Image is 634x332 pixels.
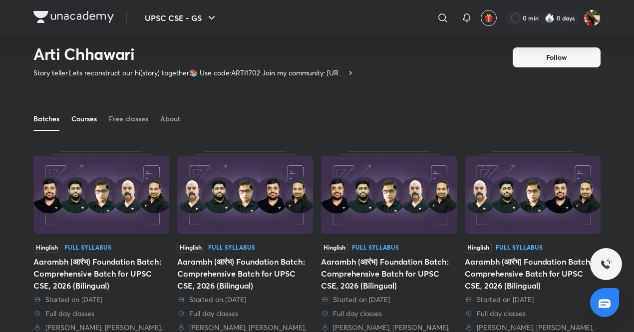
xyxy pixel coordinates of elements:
[71,107,97,131] a: Courses
[160,114,180,124] div: About
[465,242,492,253] span: Hinglish
[321,295,457,305] div: Started on 17 Jul 2025
[33,107,59,131] a: Batches
[33,11,114,25] a: Company Logo
[484,13,493,22] img: avatar
[33,309,169,319] div: Full day classes
[33,114,59,124] div: Batches
[321,156,457,234] img: Thumbnail
[465,309,601,319] div: Full day classes
[177,156,313,234] img: Thumbnail
[465,295,601,305] div: Started on 9 Jul 2025
[177,309,313,319] div: Full day classes
[33,295,169,305] div: Started on 11 Aug 2025
[33,242,60,253] span: Hinglish
[208,244,255,250] div: Full Syllabus
[71,114,97,124] div: Courses
[64,244,111,250] div: Full Syllabus
[160,107,180,131] a: About
[177,295,313,305] div: Started on 31 Jul 2025
[481,10,497,26] button: avatar
[33,256,169,292] div: Aarambh (आरंभ) Foundation Batch: Comprehensive Batch for UPSC CSE, 2026 (Bilingual)
[33,68,346,78] p: Story teller.Lets reconstruct our hi(story) together📚 Use code:ARTI1702 Join my community: [URL][...
[546,52,567,62] span: Follow
[109,114,148,124] div: Free classes
[321,256,457,292] div: Aarambh (आरंभ) Foundation Batch: Comprehensive Batch for UPSC CSE, 2026 (Bilingual)
[177,242,204,253] span: Hinglish
[139,8,224,28] button: UPSC CSE - GS
[177,256,313,292] div: Aarambh (आरंभ) Foundation Batch: Comprehensive Batch for UPSC CSE, 2026 (Bilingual)
[352,244,399,250] div: Full Syllabus
[321,309,457,319] div: Full day classes
[545,13,555,23] img: streak
[465,156,601,234] img: Thumbnail
[600,258,612,270] img: ttu
[513,47,601,67] button: Follow
[33,156,169,234] img: Thumbnail
[584,9,601,26] img: Shivii Singh
[465,256,601,292] div: Aarambh (आरंभ) Foundation Batch: Comprehensive Batch for UPSC CSE, 2026 (Bilingual)
[33,11,114,23] img: Company Logo
[33,44,354,64] h2: Arti Chhawari
[496,244,543,250] div: Full Syllabus
[109,107,148,131] a: Free classes
[321,242,348,253] span: Hinglish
